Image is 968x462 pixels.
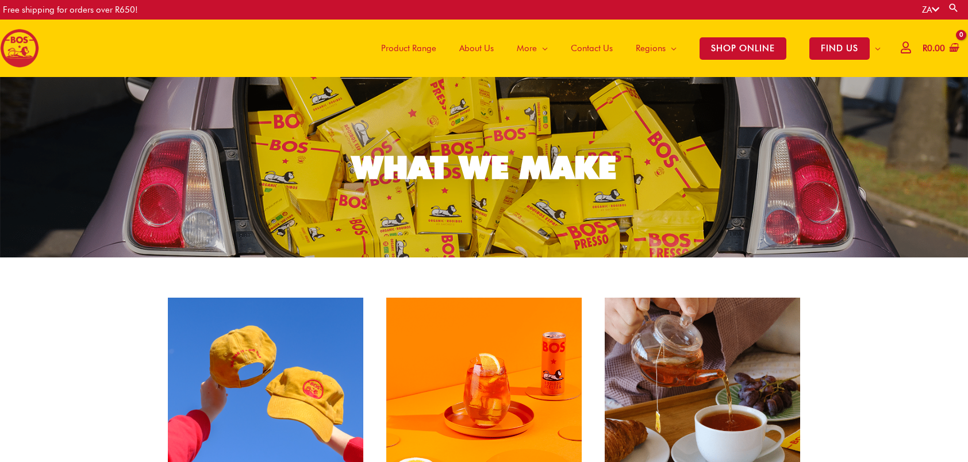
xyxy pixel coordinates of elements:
span: SHOP ONLINE [700,37,786,60]
span: Product Range [381,31,436,66]
span: Contact Us [571,31,613,66]
span: About Us [459,31,494,66]
a: Search button [948,2,959,13]
a: SHOP ONLINE [688,20,798,77]
div: WHAT WE MAKE [352,152,616,183]
span: FIND US [809,37,870,60]
nav: Site Navigation [361,20,892,77]
a: About Us [448,20,505,77]
span: R [923,43,927,53]
a: Product Range [370,20,448,77]
a: View Shopping Cart, empty [920,36,959,61]
bdi: 0.00 [923,43,945,53]
a: Regions [624,20,688,77]
a: Contact Us [559,20,624,77]
span: More [517,31,537,66]
a: More [505,20,559,77]
span: Regions [636,31,666,66]
a: ZA [922,5,939,15]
